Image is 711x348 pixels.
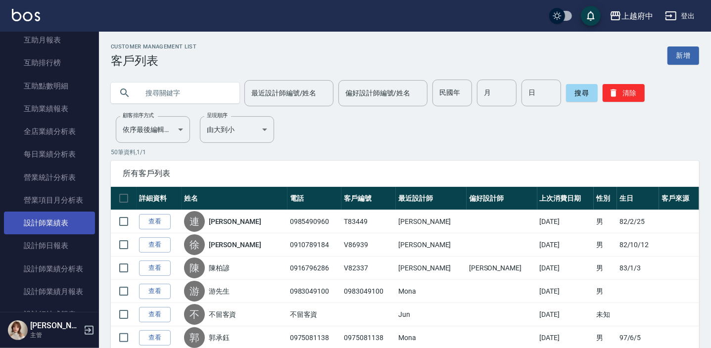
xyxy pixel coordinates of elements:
td: T83449 [341,210,396,233]
td: 83/1/3 [617,257,659,280]
td: [DATE] [537,280,594,303]
th: 上次消費日期 [537,187,594,210]
a: 全店業績分析表 [4,120,95,143]
p: 主管 [30,331,81,340]
a: 設計師業績表 [4,212,95,234]
th: 客戶編號 [341,187,396,210]
td: V86939 [341,233,396,257]
a: 互助點數明細 [4,75,95,97]
div: 不 [184,304,205,325]
a: 查看 [139,284,171,299]
div: 連 [184,211,205,232]
div: 游 [184,281,205,302]
label: 顧客排序方式 [123,112,154,119]
td: 男 [594,210,616,233]
td: 0985490960 [287,210,342,233]
button: 清除 [603,84,645,102]
td: [DATE] [537,233,594,257]
a: 查看 [139,214,171,229]
td: 82/10/12 [617,233,659,257]
div: 由大到小 [200,116,274,143]
td: [PERSON_NAME] [396,257,467,280]
a: 查看 [139,261,171,276]
th: 客戶來源 [659,187,699,210]
td: [DATE] [537,303,594,326]
a: 營業項目月分析表 [4,189,95,212]
a: 郭承鈺 [209,333,230,343]
label: 呈現順序 [207,112,228,119]
td: Mona [396,280,467,303]
p: 50 筆資料, 1 / 1 [111,148,699,157]
th: 性別 [594,187,616,210]
h3: 客戶列表 [111,54,196,68]
button: 登出 [661,7,699,25]
td: 男 [594,280,616,303]
td: 0983049100 [287,280,342,303]
a: 互助業績報表 [4,97,95,120]
td: V82337 [341,257,396,280]
td: 男 [594,233,616,257]
a: 設計師日報表 [4,234,95,257]
a: 游先生 [209,286,230,296]
td: 男 [594,257,616,280]
a: 不留客資 [209,309,237,319]
td: [DATE] [537,210,594,233]
a: 陳柏諺 [209,263,230,273]
th: 偏好設計師 [467,187,537,210]
td: 0983049100 [341,280,396,303]
td: [PERSON_NAME] [396,233,467,257]
a: 互助排行榜 [4,51,95,74]
button: 搜尋 [566,84,598,102]
a: 查看 [139,237,171,253]
a: 營業統計分析表 [4,166,95,189]
a: 設計師業績分析表 [4,258,95,280]
a: 新增 [667,46,699,65]
a: 互助月報表 [4,29,95,51]
td: 0910789184 [287,233,342,257]
img: Logo [12,9,40,21]
button: 上越府中 [606,6,657,26]
span: 所有客戶列表 [123,169,687,178]
td: [DATE] [537,257,594,280]
a: 每日業績分析表 [4,143,95,166]
div: 郭 [184,327,205,348]
a: [PERSON_NAME] [209,217,261,226]
h5: [PERSON_NAME] [30,321,81,331]
th: 生日 [617,187,659,210]
td: 不留客資 [287,303,342,326]
img: Person [8,320,28,340]
button: save [581,6,601,26]
h2: Customer Management List [111,43,196,50]
td: [PERSON_NAME] [467,257,537,280]
div: 陳 [184,258,205,278]
div: 徐 [184,234,205,255]
th: 姓名 [182,187,287,210]
a: 設計師抽成報表 [4,303,95,326]
td: [PERSON_NAME] [396,210,467,233]
a: 查看 [139,330,171,346]
th: 詳細資料 [137,187,182,210]
a: 設計師業績月報表 [4,280,95,303]
input: 搜尋關鍵字 [139,80,232,106]
a: [PERSON_NAME] [209,240,261,250]
th: 最近設計師 [396,187,467,210]
a: 查看 [139,307,171,322]
div: 上越府中 [621,10,653,22]
td: Jun [396,303,467,326]
td: 未知 [594,303,616,326]
th: 電話 [287,187,342,210]
td: 82/2/25 [617,210,659,233]
td: 0916796286 [287,257,342,280]
div: 依序最後編輯時間 [116,116,190,143]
